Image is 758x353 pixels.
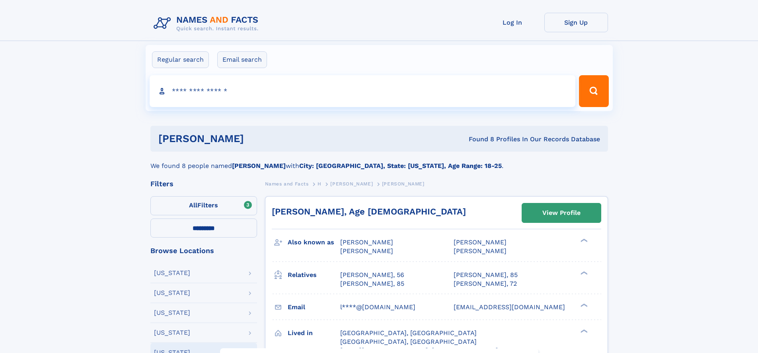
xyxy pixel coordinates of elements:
[454,247,507,255] span: [PERSON_NAME]
[299,162,502,170] b: City: [GEOGRAPHIC_DATA], State: [US_STATE], Age Range: 18-25
[150,196,257,215] label: Filters
[288,326,340,340] h3: Lived in
[189,201,197,209] span: All
[340,271,404,279] a: [PERSON_NAME], 56
[579,302,588,308] div: ❯
[454,279,517,288] a: [PERSON_NAME], 72
[382,181,425,187] span: [PERSON_NAME]
[522,203,601,222] a: View Profile
[454,271,518,279] a: [PERSON_NAME], 85
[150,13,265,34] img: Logo Names and Facts
[579,238,588,243] div: ❯
[272,207,466,216] a: [PERSON_NAME], Age [DEMOGRAPHIC_DATA]
[340,247,393,255] span: [PERSON_NAME]
[340,338,477,345] span: [GEOGRAPHIC_DATA], [GEOGRAPHIC_DATA]
[579,270,588,275] div: ❯
[288,236,340,249] h3: Also known as
[481,13,544,32] a: Log In
[150,247,257,254] div: Browse Locations
[217,51,267,68] label: Email search
[340,238,393,246] span: [PERSON_NAME]
[454,238,507,246] span: [PERSON_NAME]
[288,268,340,282] h3: Relatives
[152,51,209,68] label: Regular search
[265,179,309,189] a: Names and Facts
[579,75,608,107] button: Search Button
[579,328,588,333] div: ❯
[154,330,190,336] div: [US_STATE]
[154,270,190,276] div: [US_STATE]
[330,181,373,187] span: [PERSON_NAME]
[542,204,581,222] div: View Profile
[150,152,608,171] div: We found 8 people named with .
[356,135,600,144] div: Found 8 Profiles In Our Records Database
[154,310,190,316] div: [US_STATE]
[232,162,286,170] b: [PERSON_NAME]
[150,75,576,107] input: search input
[154,290,190,296] div: [US_STATE]
[454,303,565,311] span: [EMAIL_ADDRESS][DOMAIN_NAME]
[544,13,608,32] a: Sign Up
[318,181,322,187] span: H
[158,134,357,144] h1: [PERSON_NAME]
[340,329,477,337] span: [GEOGRAPHIC_DATA], [GEOGRAPHIC_DATA]
[150,180,257,187] div: Filters
[318,179,322,189] a: H
[330,179,373,189] a: [PERSON_NAME]
[288,300,340,314] h3: Email
[340,279,404,288] a: [PERSON_NAME], 85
